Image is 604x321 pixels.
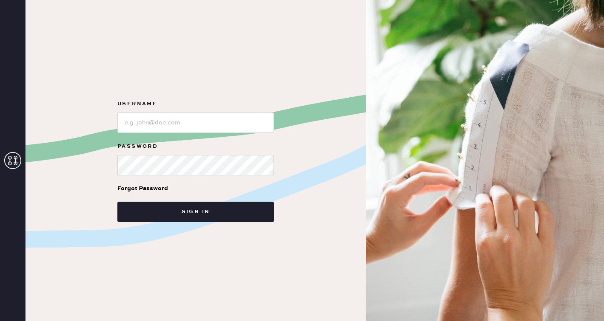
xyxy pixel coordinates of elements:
[117,113,274,133] input: e.g. john@doe.com
[117,141,274,152] label: Password
[117,202,274,222] button: Sign in
[117,175,168,202] a: Forgot Password
[117,99,274,109] label: Username
[117,184,168,193] div: Forgot Password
